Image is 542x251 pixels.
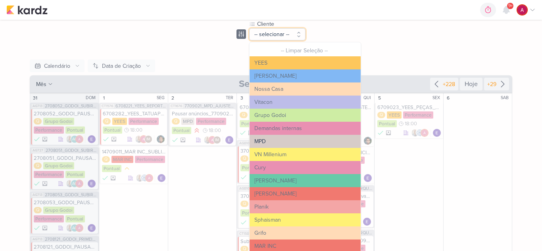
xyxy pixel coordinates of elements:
[45,104,97,108] span: 2708052_GODOI_SUBIR_CONTEUDO_SOCIAL_EM_PERFORMANCE_SABIN
[111,176,115,180] div: Arquivado
[377,120,397,127] div: Pontual
[387,111,402,119] div: YEES
[111,137,116,142] div: Arquivado
[250,161,361,174] button: Cury
[144,135,152,143] div: Isabella Machado Guimarães
[34,163,42,169] div: Q
[88,180,96,188] div: Responsável: Eduardo Quaresma
[181,138,185,142] div: Arquivado
[157,135,165,143] img: Nelito Junior
[66,135,74,143] img: Iara Santos
[250,213,361,226] button: Sphaisman
[411,129,419,137] img: Iara Santos
[66,224,85,232] div: Colaboradores: Iara Santos, Aline Gimenez Graciano, Alessandra Gomes
[65,171,85,178] div: Pontual
[157,95,167,101] div: SEG
[240,238,303,245] div: Subir anúncio na campanha_6708261_YEES_BUENA_VISTA_CLUB_SUBIR_VÍDEO_META_ADS
[433,129,441,137] div: Responsável: Eduardo Quaresma
[403,111,433,119] div: Performance
[240,209,260,217] div: Pontual
[72,182,77,186] p: AG
[486,80,498,88] div: +29
[112,118,127,125] div: YEES
[103,135,109,143] div: FEITO
[460,78,482,90] div: Hoje
[226,95,236,101] div: TER
[208,136,216,144] img: Alessandra Gomes
[501,95,511,101] div: SAB
[135,156,165,163] div: Performance
[363,218,371,226] div: Responsável: Eduardo Quaresma
[375,94,383,102] div: 5
[250,200,361,213] button: Planik
[239,78,281,90] strong: Setembro
[34,171,64,178] div: Performance
[32,237,43,241] span: AG713
[34,135,40,143] div: FEITO
[45,193,97,197] span: 2708053_GODOI_SUBIR_CONTEUDO_SOCIAL_EM_PERFORMANCE_VITAL
[238,186,250,191] span: AG810
[42,137,47,142] div: Arquivado
[34,207,42,213] div: Q
[34,118,42,125] div: Q
[102,165,121,172] div: Pontual
[215,138,219,142] p: IM
[421,129,429,137] img: Alessandra Gomes
[363,95,373,101] div: QUI
[86,95,98,101] div: DOM
[405,121,417,126] span: 18:00
[181,118,194,125] div: MPD
[34,215,64,222] div: Performance
[34,180,40,188] div: FEITO
[411,129,431,137] div: Colaboradores: Iara Santos, Caroline Traven De Andrade, Alessandra Gomes
[72,226,77,230] p: AG
[172,111,234,117] div: Pausar anúncios_7709021_MPD_AJUSTE_COPY_ANÚNCIO
[88,180,96,188] img: Eduardo Quaresma
[441,80,457,88] div: +228
[169,94,177,102] div: 2
[225,136,233,144] img: Eduardo Quaresma
[102,149,166,155] div: 14709011_MAR INC_SUBLIME JARDINS_SUBIR PEÇAS META
[250,45,361,56] button: -- Limpar Seleção --
[71,180,79,188] div: Aline Gimenez Graciano
[250,135,361,148] button: MPD
[240,164,260,171] div: Pontual
[240,104,304,111] div: 6708251_YEES_ESSENCIA_CAMPOLIM_SUBIR_LEAD_ADS_ANIMADO
[123,165,131,172] div: Prioridade Média
[204,136,211,144] img: Iara Santos
[170,104,183,108] span: CT1676
[250,82,361,96] button: Nossa Casa
[88,135,96,143] div: Responsável: Eduardo Quaresma
[238,141,250,146] span: AG810
[377,129,384,137] div: FEITO
[129,118,159,125] div: Performance
[386,130,391,135] div: Arquivado
[363,218,371,226] img: Eduardo Quaresma
[34,244,96,250] div: 2708121_GODOI_PAUSAR_CAMPANHA_ENEM_VITAL
[65,215,85,222] div: Pontual
[102,174,108,182] div: FEITO
[250,187,361,200] button: [PERSON_NAME]
[31,94,39,102] div: 31
[364,137,372,145] div: Responsável: Nelito Junior
[416,129,424,137] img: Caroline Traven De Andrade
[66,224,74,232] img: Iara Santos
[88,224,96,232] div: Responsável: Eduardo Quaresma
[240,112,248,118] div: Q
[75,180,83,188] img: Alessandra Gomes
[103,111,165,117] div: 6708282_YEES_TATUAPÉ_AJUSTE_SEGMENTAÇÃO_META_ADS
[30,59,85,72] button: Calendário
[66,135,85,143] div: Colaboradores: Iara Santos, Aline Gimenez Graciano, Alessandra Gomes
[250,174,361,187] button: [PERSON_NAME]
[250,96,361,109] button: Vitacon
[377,112,385,118] div: Q
[32,104,43,108] span: AG713
[238,94,246,102] div: 3
[364,174,372,182] div: Responsável: Eduardo Quaresma
[140,174,148,182] img: Caroline Traven De Andrade
[250,148,361,161] button: VN Millenium
[158,174,165,182] img: Eduardo Quaresma
[209,128,221,133] span: 18:00
[42,181,47,186] div: Arquivado
[517,4,528,15] img: Alessandra Gomes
